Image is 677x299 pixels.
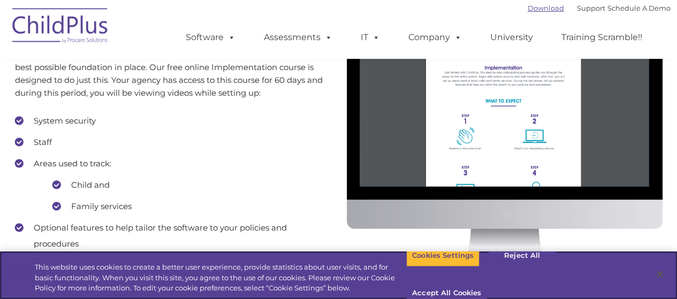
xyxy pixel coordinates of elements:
li: Child and [52,177,331,193]
a: Software [175,27,246,48]
a: IT [350,27,391,48]
a: Download [528,4,564,12]
a: Training Scramble!! [551,27,653,48]
a: Company [398,27,473,48]
a: Assessments [253,27,343,48]
img: ChildPlus by Procare Solutions [7,1,114,54]
li: System security [15,112,331,128]
img: software-implementation-download@200ppi [347,16,663,290]
button: Reject All [489,244,556,267]
li: Staff [15,134,331,150]
font: | [528,4,671,12]
a: Support [577,4,605,12]
button: Cookies Settings [406,244,480,267]
li: Optional features to help tailor the software to your policies and procedures [15,219,331,251]
li: Areas used to track: [15,155,331,214]
div: This website uses cookies to create a better user experience, provide statistics about user visit... [35,262,406,294]
li: Family services [52,198,331,214]
a: University [480,27,544,48]
p: We want to ensure your agency starts collecting and analyzing data with the best possible foundat... [15,48,331,99]
button: Close [648,263,672,286]
a: Schedule A Demo [607,4,671,12]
